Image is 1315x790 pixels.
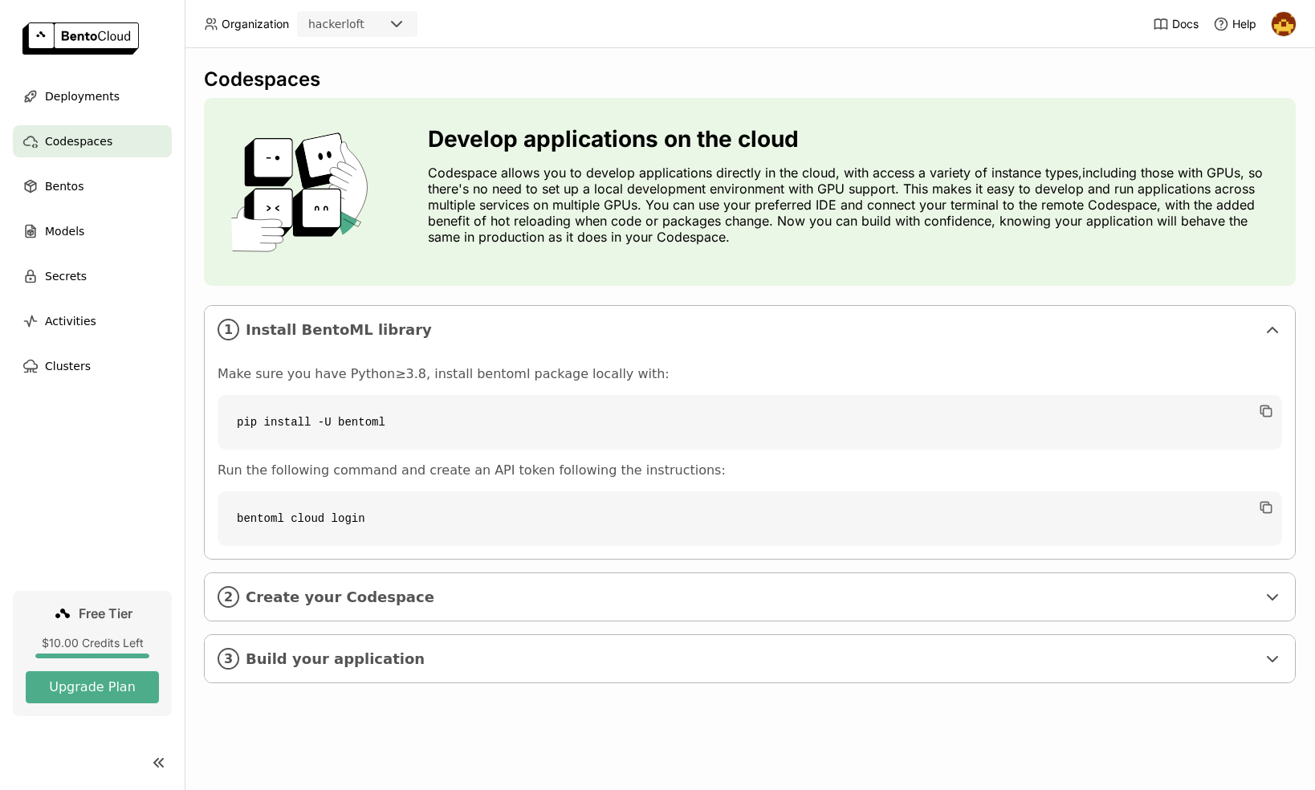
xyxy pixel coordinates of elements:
[246,650,1256,668] span: Build your application
[246,321,1256,339] span: Install BentoML library
[428,165,1283,245] p: Codespace allows you to develop applications directly in the cloud, with access a variety of inst...
[218,366,1282,382] p: Make sure you have Python≥3.8, install bentoml package locally with:
[217,132,389,252] img: cover onboarding
[1232,17,1256,31] span: Help
[218,648,239,670] i: 3
[13,350,172,382] a: Clusters
[45,356,91,376] span: Clusters
[45,222,84,241] span: Models
[218,395,1282,450] code: pip install -U bentoml
[205,306,1295,353] div: 1Install BentoML library
[308,16,364,32] div: hackerloft
[218,319,239,340] i: 1
[1172,17,1199,31] span: Docs
[45,312,96,331] span: Activities
[45,132,112,151] span: Codespaces
[22,22,139,55] img: logo
[1213,16,1256,32] div: Help
[13,591,172,716] a: Free Tier$10.00 Credits LeftUpgrade Plan
[45,267,87,286] span: Secrets
[428,126,1283,152] h3: Develop applications on the cloud
[205,635,1295,682] div: 3Build your application
[222,17,289,31] span: Organization
[45,87,120,106] span: Deployments
[205,573,1295,621] div: 2Create your Codespace
[1153,16,1199,32] a: Docs
[13,80,172,112] a: Deployments
[1272,12,1296,36] img: Anton P
[246,588,1256,606] span: Create your Codespace
[218,586,239,608] i: 2
[45,177,83,196] span: Bentos
[13,260,172,292] a: Secrets
[26,671,159,703] button: Upgrade Plan
[79,605,132,621] span: Free Tier
[218,462,1282,478] p: Run the following command and create an API token following the instructions:
[26,636,159,650] div: $10.00 Credits Left
[204,67,1296,92] div: Codespaces
[13,305,172,337] a: Activities
[366,17,368,33] input: Selected hackerloft.
[13,215,172,247] a: Models
[13,125,172,157] a: Codespaces
[13,170,172,202] a: Bentos
[218,491,1282,546] code: bentoml cloud login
